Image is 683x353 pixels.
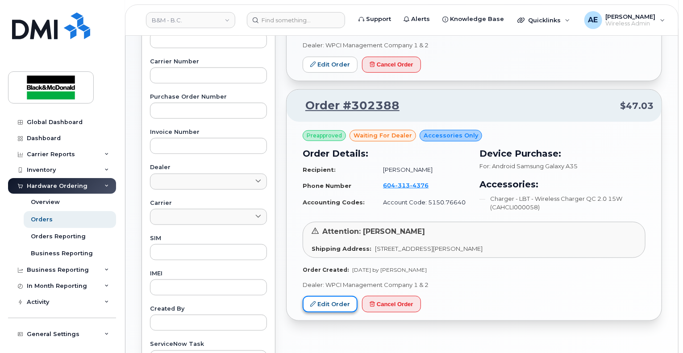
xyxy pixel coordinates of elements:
[312,245,371,252] strong: Shipping Address:
[362,57,421,73] button: Cancel Order
[295,98,400,114] a: Order #302388
[375,162,469,178] td: [PERSON_NAME]
[479,195,646,211] li: Charger - LBT - Wireless Charger QC 2.0 15W (CAHCLI000058)
[146,12,235,28] a: B&M - B.C.
[150,94,267,100] label: Purchase Order Number
[528,17,561,24] span: Quicklinks
[578,11,671,29] div: Angelica Emnacen
[150,341,267,347] label: ServiceNow Task
[354,131,412,140] span: waiting for dealer
[303,266,349,273] strong: Order Created:
[366,15,391,24] span: Support
[352,10,397,28] a: Support
[383,182,429,189] span: 604
[410,182,429,189] span: 4376
[588,15,598,25] span: AE
[303,41,646,50] p: Dealer: WPCI Management Company 1 & 2
[375,245,483,252] span: [STREET_ADDRESS][PERSON_NAME]
[150,165,267,170] label: Dealer
[479,147,646,160] h3: Device Purchase:
[150,129,267,135] label: Invoice Number
[303,166,336,173] strong: Recipient:
[247,12,345,28] input: Find something...
[436,10,510,28] a: Knowledge Base
[450,15,504,24] span: Knowledge Base
[375,195,469,210] td: Account Code: 5150.76640
[303,57,358,73] a: Edit Order
[150,200,267,206] label: Carrier
[322,227,425,236] span: Attention: [PERSON_NAME]
[606,20,656,27] span: Wireless Admin
[383,182,439,189] a: 6043134376
[303,199,365,206] strong: Accounting Codes:
[150,271,267,277] label: IMEI
[307,132,342,140] span: Preapproved
[606,13,656,20] span: [PERSON_NAME]
[150,236,267,241] label: SIM
[479,178,646,191] h3: Accessories:
[479,162,578,170] span: For: Android Samsung Galaxy A35
[150,59,267,65] label: Carrier Number
[303,182,351,189] strong: Phone Number
[397,10,436,28] a: Alerts
[411,15,430,24] span: Alerts
[303,147,469,160] h3: Order Details:
[511,11,576,29] div: Quicklinks
[620,100,654,112] span: $47.03
[303,281,646,289] p: Dealer: WPCI Management Company 1 & 2
[150,306,267,312] label: Created By
[362,296,421,312] button: Cancel Order
[303,296,358,312] a: Edit Order
[352,266,427,273] span: [DATE] by [PERSON_NAME]
[395,182,410,189] span: 313
[424,131,478,140] span: Accessories Only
